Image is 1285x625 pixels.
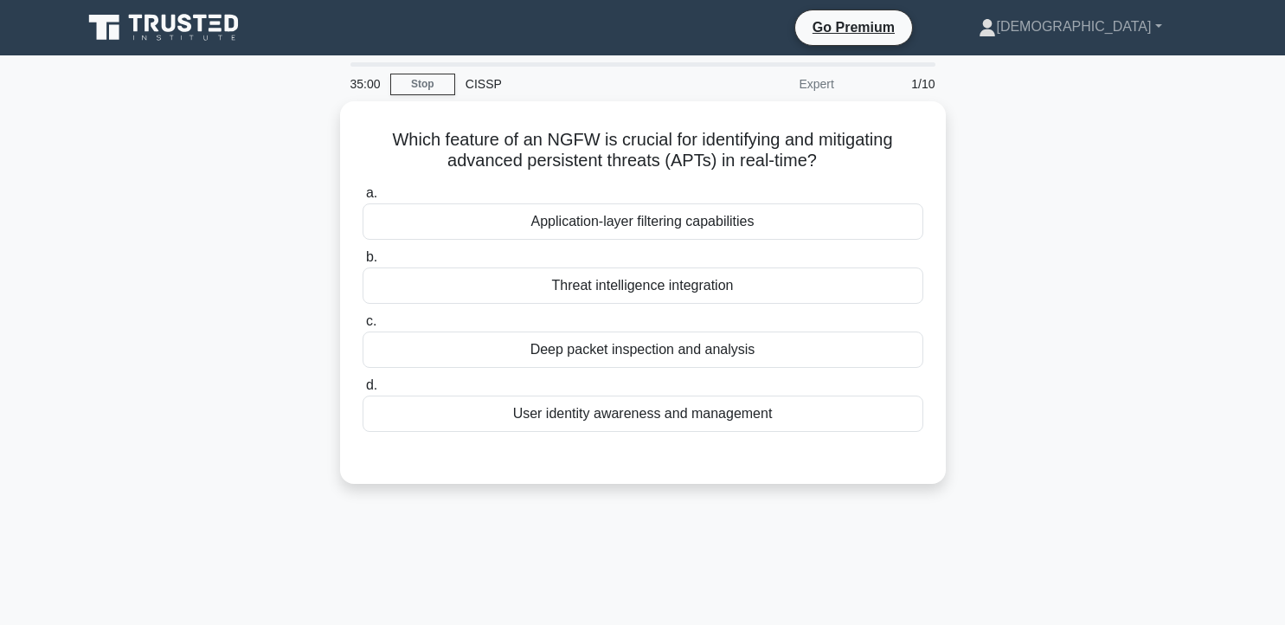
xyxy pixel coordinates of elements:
a: [DEMOGRAPHIC_DATA] [937,10,1203,44]
a: Stop [390,74,455,95]
div: CISSP [455,67,693,101]
div: User identity awareness and management [363,396,923,432]
h5: Which feature of an NGFW is crucial for identifying and mitigating advanced persistent threats (A... [361,129,925,172]
span: c. [366,313,376,328]
span: b. [366,249,377,264]
div: Deep packet inspection and analysis [363,332,923,368]
div: Expert [693,67,845,101]
div: Application-layer filtering capabilities [363,203,923,240]
div: Threat intelligence integration [363,267,923,304]
div: 1/10 [845,67,946,101]
span: a. [366,185,377,200]
a: Go Premium [802,16,905,38]
span: d. [366,377,377,392]
div: 35:00 [340,67,390,101]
